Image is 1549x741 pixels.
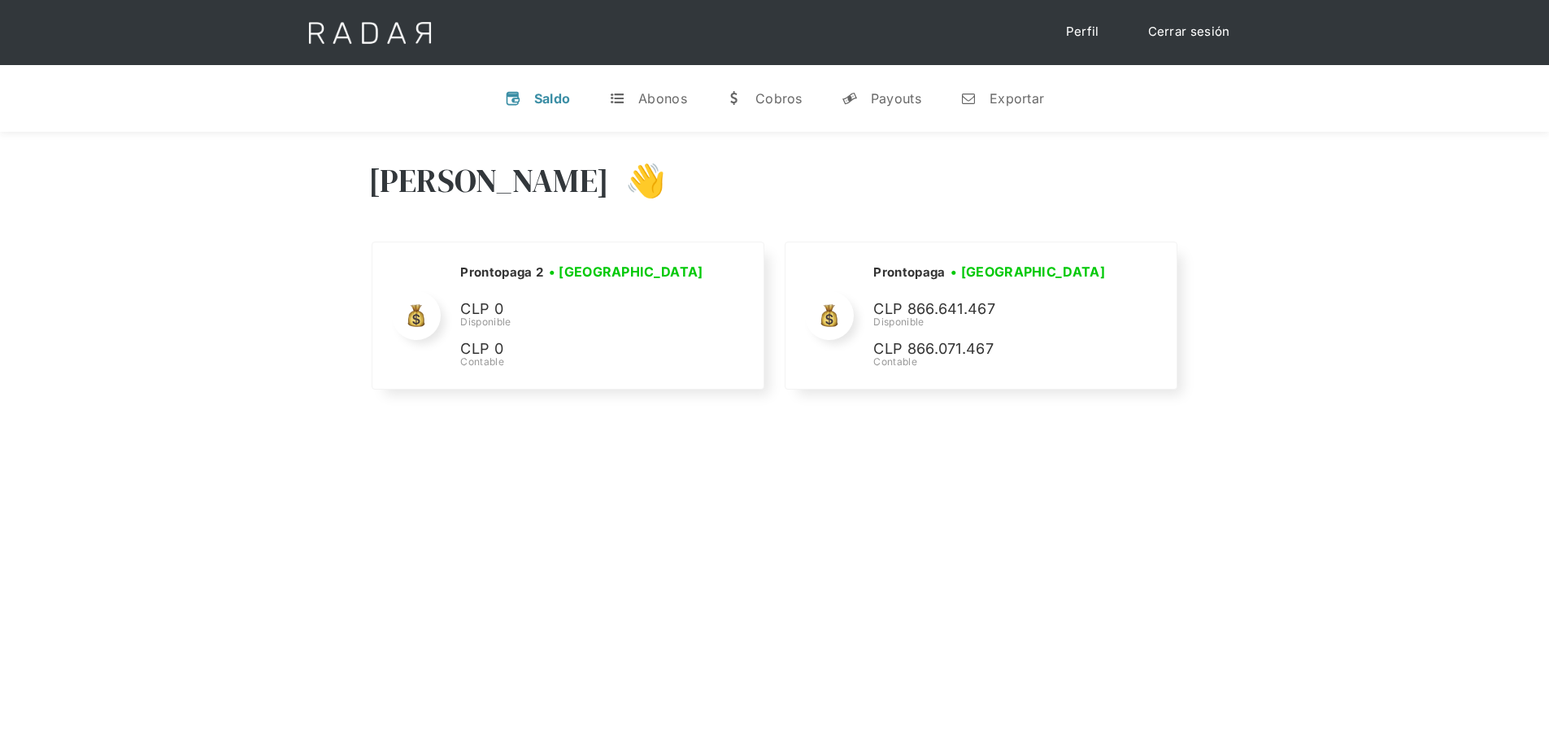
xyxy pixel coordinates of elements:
[460,315,708,329] div: Disponible
[960,90,977,107] div: n
[873,338,1117,361] p: CLP 866.071.467
[755,90,803,107] div: Cobros
[460,264,543,281] h2: Prontopaga 2
[460,338,704,361] p: CLP 0
[368,160,610,201] h3: [PERSON_NAME]
[609,160,666,201] h3: 👋
[871,90,921,107] div: Payouts
[460,355,708,369] div: Contable
[873,264,945,281] h2: Prontopaga
[951,262,1105,281] h3: • [GEOGRAPHIC_DATA]
[460,298,704,321] p: CLP 0
[534,90,571,107] div: Saldo
[1132,16,1247,48] a: Cerrar sesión
[873,298,1117,321] p: CLP 866.641.467
[1050,16,1116,48] a: Perfil
[505,90,521,107] div: v
[842,90,858,107] div: y
[726,90,742,107] div: w
[609,90,625,107] div: t
[549,262,703,281] h3: • [GEOGRAPHIC_DATA]
[873,355,1117,369] div: Contable
[638,90,687,107] div: Abonos
[873,315,1117,329] div: Disponible
[990,90,1044,107] div: Exportar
